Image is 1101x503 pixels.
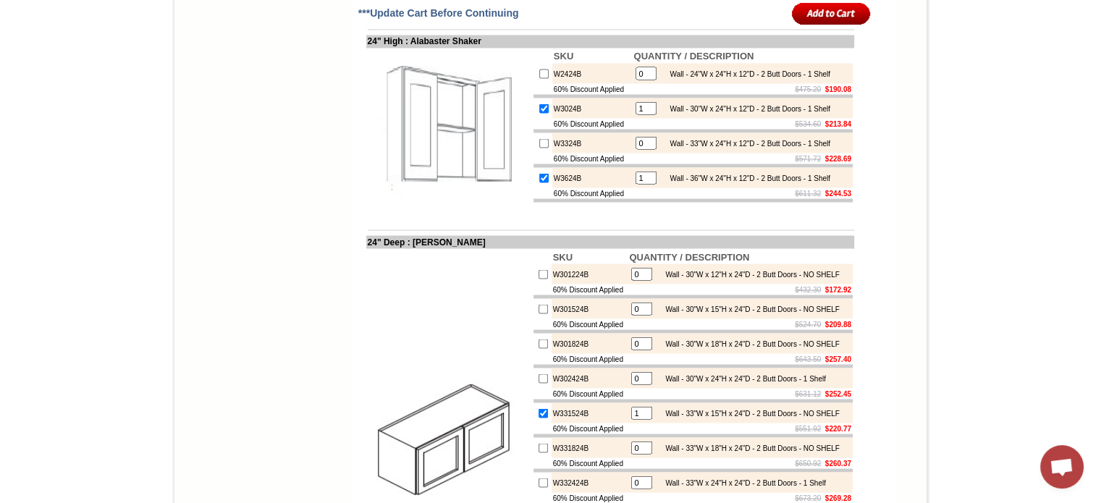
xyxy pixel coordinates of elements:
[2,4,14,15] img: pdf.png
[85,66,130,82] td: [PERSON_NAME] White Shaker
[658,270,839,278] div: Wall - 30"W x 12"H x 24"D - 2 Butt Doors - NO SHELF
[795,355,821,363] s: $643.50
[795,389,821,397] s: $631.12
[825,189,851,197] b: $244.53
[795,494,821,502] s: $673.20
[633,51,754,62] b: QUANTITY / DESCRIPTION
[825,424,851,432] b: $220.77
[552,153,633,164] td: 60% Discount Applied
[795,424,821,432] s: $551.92
[131,66,168,80] td: Baycreek Gray
[552,98,633,118] td: W3024B
[795,119,821,127] s: $534.60
[662,139,830,147] div: Wall - 33"W x 24"H x 12"D - 2 Butt Doors - 1 Shelf
[552,353,628,364] td: 60% Discount Applied
[552,63,633,83] td: W2424B
[358,7,519,19] span: ***Update Cart Before Continuing
[552,83,633,94] td: 60% Discount Applied
[795,285,821,293] s: $432.30
[662,174,830,182] div: Wall - 36"W x 24"H x 12"D - 2 Butt Doors - 1 Shelf
[552,333,628,353] td: W301824B
[825,320,851,328] b: $209.88
[825,119,851,127] b: $213.84
[17,2,117,14] a: Price Sheet View in PDF Format
[629,251,749,262] b: QUANTITY / DESCRIPTION
[1040,445,1084,489] a: Open chat
[795,85,821,93] s: $475.20
[662,104,830,112] div: Wall - 30"W x 24"H x 12"D - 2 Butt Doors - 1 Shelf
[170,66,207,80] td: Bellmonte Maple
[795,459,821,467] s: $650.92
[658,305,839,313] div: Wall - 30"W x 15"H x 24"D - 2 Butt Doors - NO SHELF
[552,423,628,434] td: 60% Discount Applied
[795,189,821,197] s: $611.32
[552,388,628,399] td: 60% Discount Applied
[658,339,839,347] div: Wall - 30"W x 18"H x 24"D - 2 Butt Doors - NO SHELF
[795,320,821,328] s: $524.70
[552,437,628,457] td: W331824B
[825,355,851,363] b: $257.40
[662,69,830,77] div: Wall - 24"W x 24"H x 12"D - 2 Butt Doors - 1 Shelf
[825,285,851,293] b: $172.92
[209,66,253,82] td: [PERSON_NAME] Blue Shaker
[552,167,633,187] td: W3624B
[825,154,851,162] b: $228.69
[553,251,573,262] b: SKU
[658,409,839,417] div: Wall - 33"W x 15"H x 24"D - 2 Butt Doors - NO SHELF
[552,118,633,129] td: 60% Discount Applied
[366,35,854,48] td: 24" High : Alabaster Shaker
[658,478,825,486] div: Wall - 33"W x 24"H x 24"D - 2 Butt Doors - 1 Shelf
[554,51,573,62] b: SKU
[552,402,628,423] td: W331524B
[552,284,628,295] td: 60% Discount Applied
[552,472,628,492] td: W332424B
[658,444,839,452] div: Wall - 33"W x 18"H x 24"D - 2 Butt Doors - NO SHELF
[795,154,821,162] s: $571.72
[552,187,633,198] td: 60% Discount Applied
[552,263,628,284] td: W301224B
[256,66,292,82] td: Black Pearl Shaker
[825,459,851,467] b: $260.37
[792,1,871,25] input: Add to Cart
[825,85,851,93] b: $190.08
[17,6,117,14] b: Price Sheet View in PDF Format
[552,318,628,329] td: 60% Discount Applied
[825,389,851,397] b: $252.45
[552,368,628,388] td: W302424B
[552,132,633,153] td: W3324B
[368,49,531,212] img: 24'' High
[366,235,854,248] td: 24" Deep : [PERSON_NAME]
[552,298,628,318] td: W301524B
[552,457,628,468] td: 60% Discount Applied
[552,492,628,503] td: 60% Discount Applied
[825,494,851,502] b: $269.28
[658,374,825,382] div: Wall - 30"W x 24"H x 24"D - 2 Butt Doors - 1 Shelf
[39,66,83,82] td: [PERSON_NAME] Yellow Walnut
